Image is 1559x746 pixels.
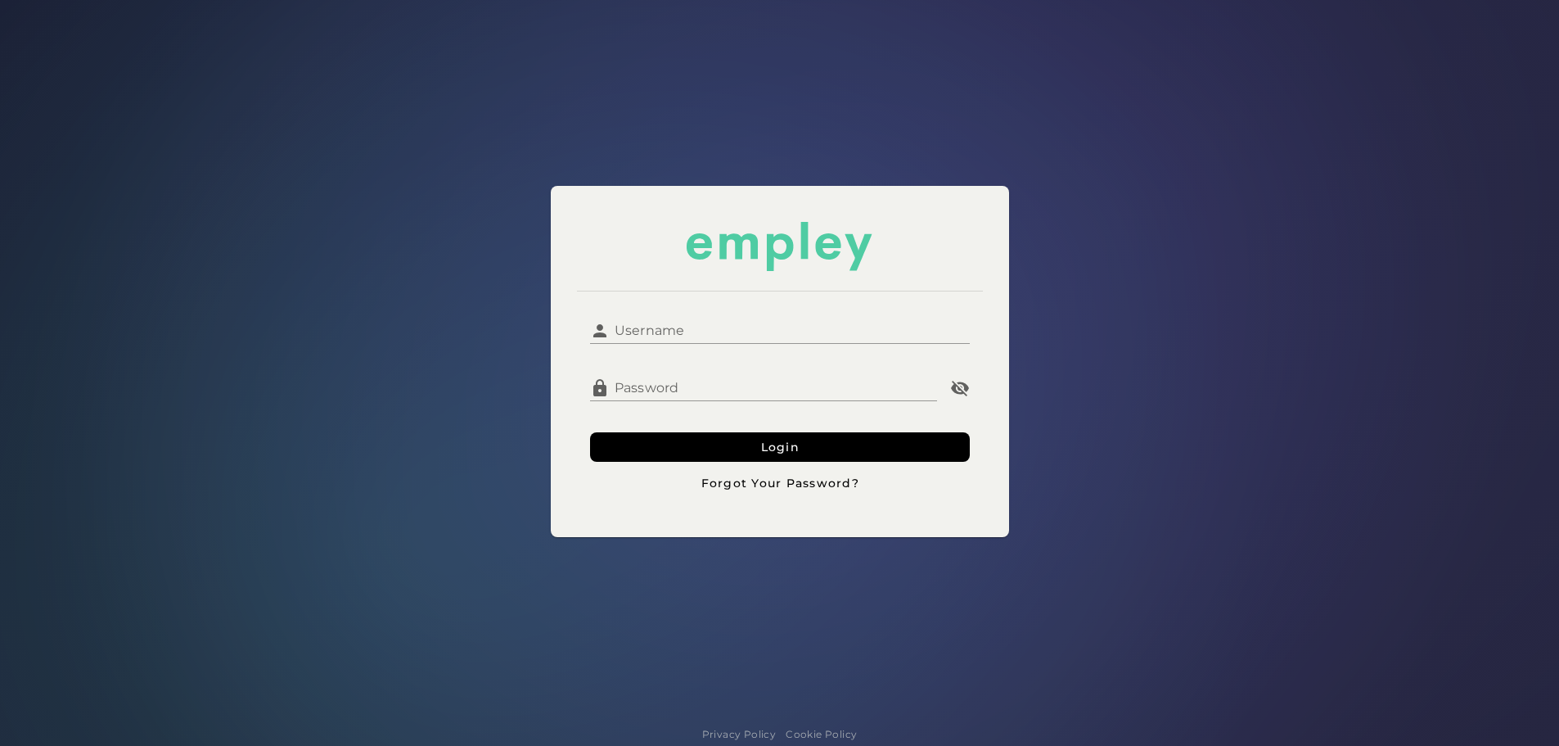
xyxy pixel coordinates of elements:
button: Login [590,432,970,462]
a: Cookie Policy [786,726,857,743]
i: Password appended action [950,378,970,398]
span: Forgot Your Password? [700,476,859,491]
button: Forgot Your Password? [590,468,970,498]
span: Login [759,440,800,454]
a: Privacy Policy [702,726,777,743]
